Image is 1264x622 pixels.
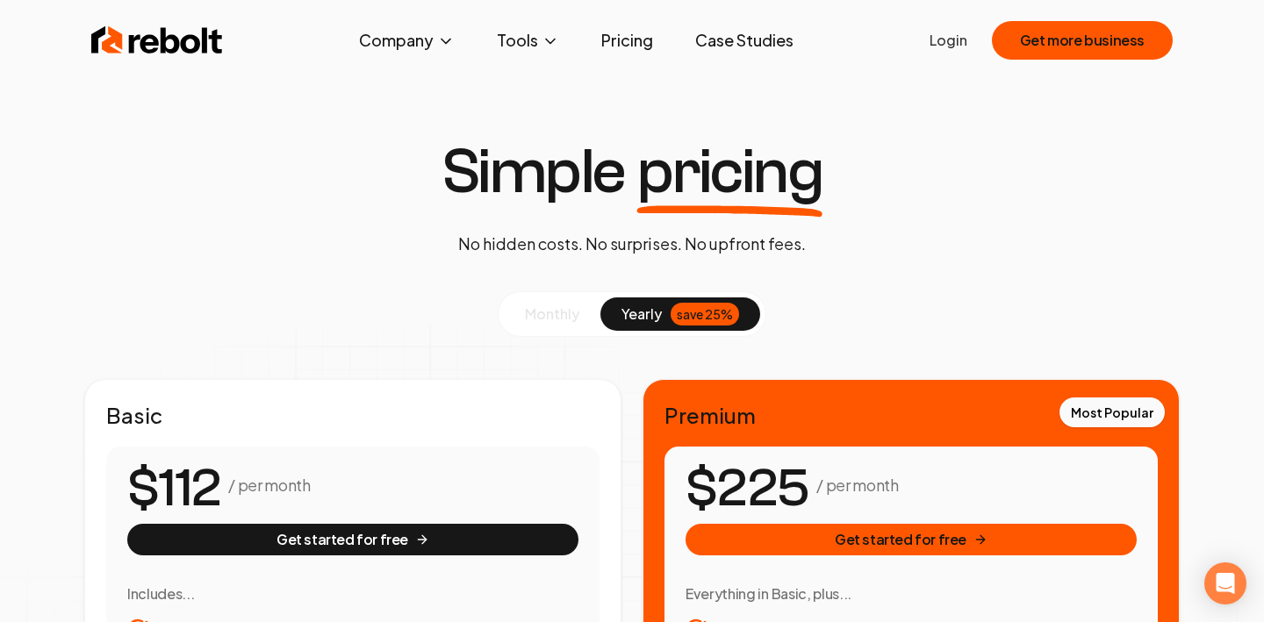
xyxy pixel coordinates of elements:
[686,583,1137,604] h3: Everything in Basic, plus...
[127,583,578,604] h3: Includes...
[992,21,1173,60] button: Get more business
[816,473,898,497] p: / per month
[1204,562,1246,604] div: Open Intercom Messenger
[637,140,823,204] span: pricing
[686,524,1137,555] button: Get started for free
[621,304,662,325] span: yearly
[442,140,823,204] h1: Simple
[587,23,667,58] a: Pricing
[681,23,808,58] a: Case Studies
[930,30,967,51] a: Login
[686,449,809,528] number-flow-react: $225
[600,297,760,331] button: yearlysave 25%
[127,449,221,528] number-flow-react: $112
[106,401,600,429] h2: Basic
[127,524,578,555] button: Get started for free
[345,23,469,58] button: Company
[91,23,223,58] img: Rebolt Logo
[504,297,600,331] button: monthly
[525,304,579,323] span: monthly
[671,303,739,325] div: save 25%
[483,23,573,58] button: Tools
[664,401,1158,429] h2: Premium
[458,232,806,256] p: No hidden costs. No surprises. No upfront fees.
[1059,397,1165,427] div: Most Popular
[228,473,310,497] p: / per month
